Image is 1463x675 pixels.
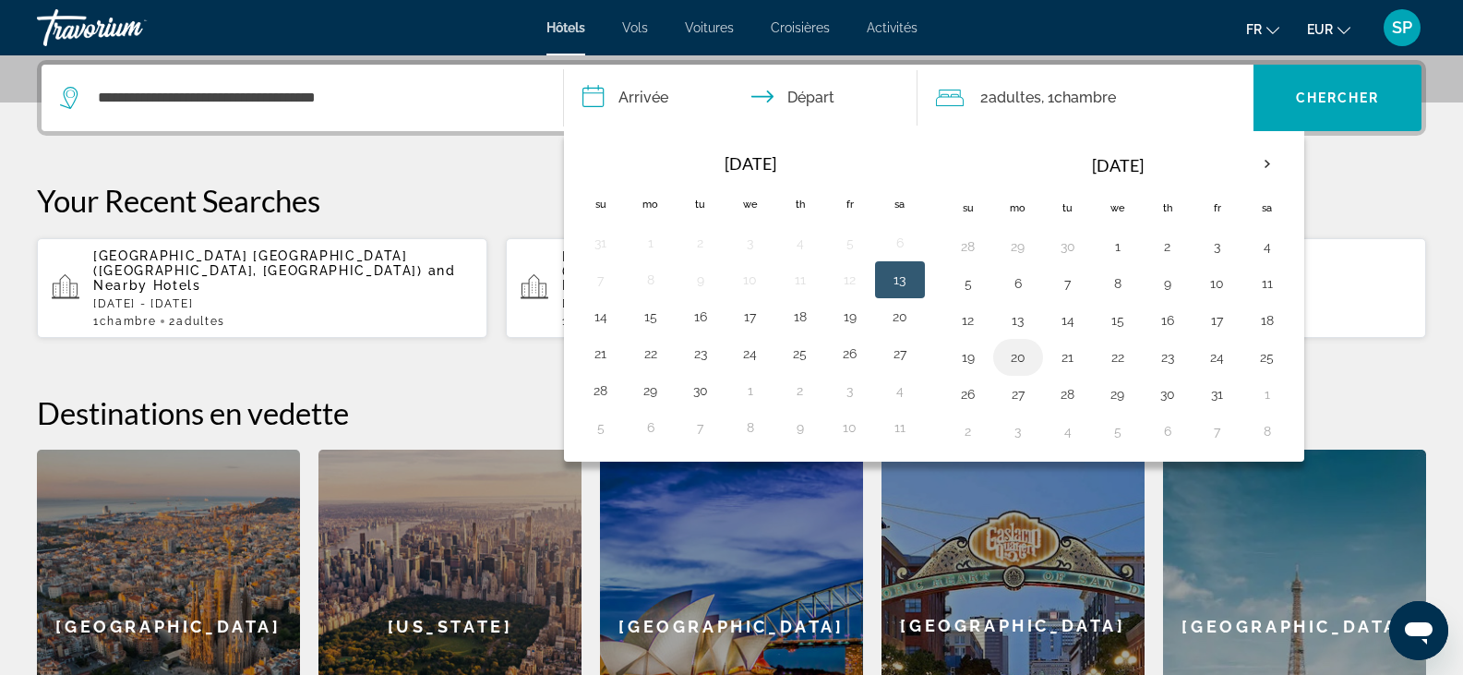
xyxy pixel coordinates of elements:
[1153,344,1182,370] button: Day 23
[685,20,734,35] span: Voitures
[917,65,1253,131] button: Travelers: 2 adults, 0 children
[1003,307,1033,333] button: Day 13
[1153,307,1182,333] button: Day 16
[1392,18,1412,37] span: SP
[1103,418,1133,444] button: Day 5
[586,230,616,256] button: Day 31
[771,20,830,35] a: Croisières
[989,89,1041,106] span: Adultes
[1041,85,1116,111] span: , 1
[953,381,983,407] button: Day 26
[785,378,815,404] button: Day 2
[1153,234,1182,259] button: Day 2
[835,304,865,330] button: Day 19
[1053,307,1083,333] button: Day 14
[586,304,616,330] button: Day 14
[1003,271,1033,296] button: Day 6
[1103,344,1133,370] button: Day 22
[37,182,1426,219] p: Your Recent Searches
[736,267,765,293] button: Day 10
[785,267,815,293] button: Day 11
[686,304,715,330] button: Day 16
[169,315,224,328] span: 2
[686,230,715,256] button: Day 2
[686,341,715,367] button: Day 23
[785,304,815,330] button: Day 18
[562,263,925,293] span: and Nearby Hotels
[586,341,616,367] button: Day 21
[867,20,917,35] a: Activités
[626,143,875,184] th: [DATE]
[1153,271,1182,296] button: Day 9
[586,267,616,293] button: Day 7
[1203,307,1232,333] button: Day 17
[953,271,983,296] button: Day 5
[885,304,915,330] button: Day 20
[1053,344,1083,370] button: Day 21
[953,307,983,333] button: Day 12
[993,143,1242,187] th: [DATE]
[686,378,715,404] button: Day 30
[1203,271,1232,296] button: Day 10
[1307,22,1333,37] span: EUR
[42,65,1421,131] div: Search widget
[953,234,983,259] button: Day 28
[562,315,625,328] span: 1
[1246,22,1262,37] span: fr
[835,415,865,440] button: Day 10
[1253,234,1282,259] button: Day 4
[1053,234,1083,259] button: Day 30
[1054,89,1116,106] span: Chambre
[785,230,815,256] button: Day 4
[1242,143,1292,186] button: Next month
[785,415,815,440] button: Day 9
[636,415,666,440] button: Day 6
[885,267,915,293] button: Day 13
[980,85,1041,111] span: 2
[885,230,915,256] button: Day 6
[1203,234,1232,259] button: Day 3
[93,297,473,310] p: [DATE] - [DATE]
[1053,271,1083,296] button: Day 7
[1253,65,1421,131] button: Chercher
[1003,418,1033,444] button: Day 3
[636,378,666,404] button: Day 29
[506,237,956,339] button: [GEOGRAPHIC_DATA] [GEOGRAPHIC_DATA] ([GEOGRAPHIC_DATA], [GEOGRAPHIC_DATA]) and Nearby Hotels[DATE...
[1053,418,1083,444] button: Day 4
[785,341,815,367] button: Day 25
[93,263,456,293] span: and Nearby Hotels
[564,65,918,131] button: Check in and out dates
[1203,381,1232,407] button: Day 31
[37,394,1426,431] h2: Destinations en vedette
[37,4,222,52] a: Travorium
[1103,234,1133,259] button: Day 1
[736,378,765,404] button: Day 1
[1389,601,1448,660] iframe: Bouton de lancement de la fenêtre de messagerie
[885,378,915,404] button: Day 4
[37,237,487,339] button: [GEOGRAPHIC_DATA] [GEOGRAPHIC_DATA] ([GEOGRAPHIC_DATA], [GEOGRAPHIC_DATA]) and Nearby Hotels[DATE...
[736,415,765,440] button: Day 8
[1153,418,1182,444] button: Day 6
[586,378,616,404] button: Day 28
[636,304,666,330] button: Day 15
[686,415,715,440] button: Day 7
[1103,271,1133,296] button: Day 8
[1253,344,1282,370] button: Day 25
[736,341,765,367] button: Day 24
[1378,8,1426,47] button: User Menu
[562,297,941,310] p: [DATE] - [DATE]
[835,378,865,404] button: Day 3
[1103,307,1133,333] button: Day 15
[176,315,225,328] span: Adultes
[1296,90,1380,105] span: Chercher
[636,341,666,367] button: Day 22
[562,248,892,278] span: [GEOGRAPHIC_DATA] [GEOGRAPHIC_DATA] ([GEOGRAPHIC_DATA], [GEOGRAPHIC_DATA])
[1253,381,1282,407] button: Day 1
[622,20,648,35] span: Vols
[1103,381,1133,407] button: Day 29
[885,341,915,367] button: Day 27
[835,267,865,293] button: Day 12
[636,267,666,293] button: Day 8
[93,315,156,328] span: 1
[835,341,865,367] button: Day 26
